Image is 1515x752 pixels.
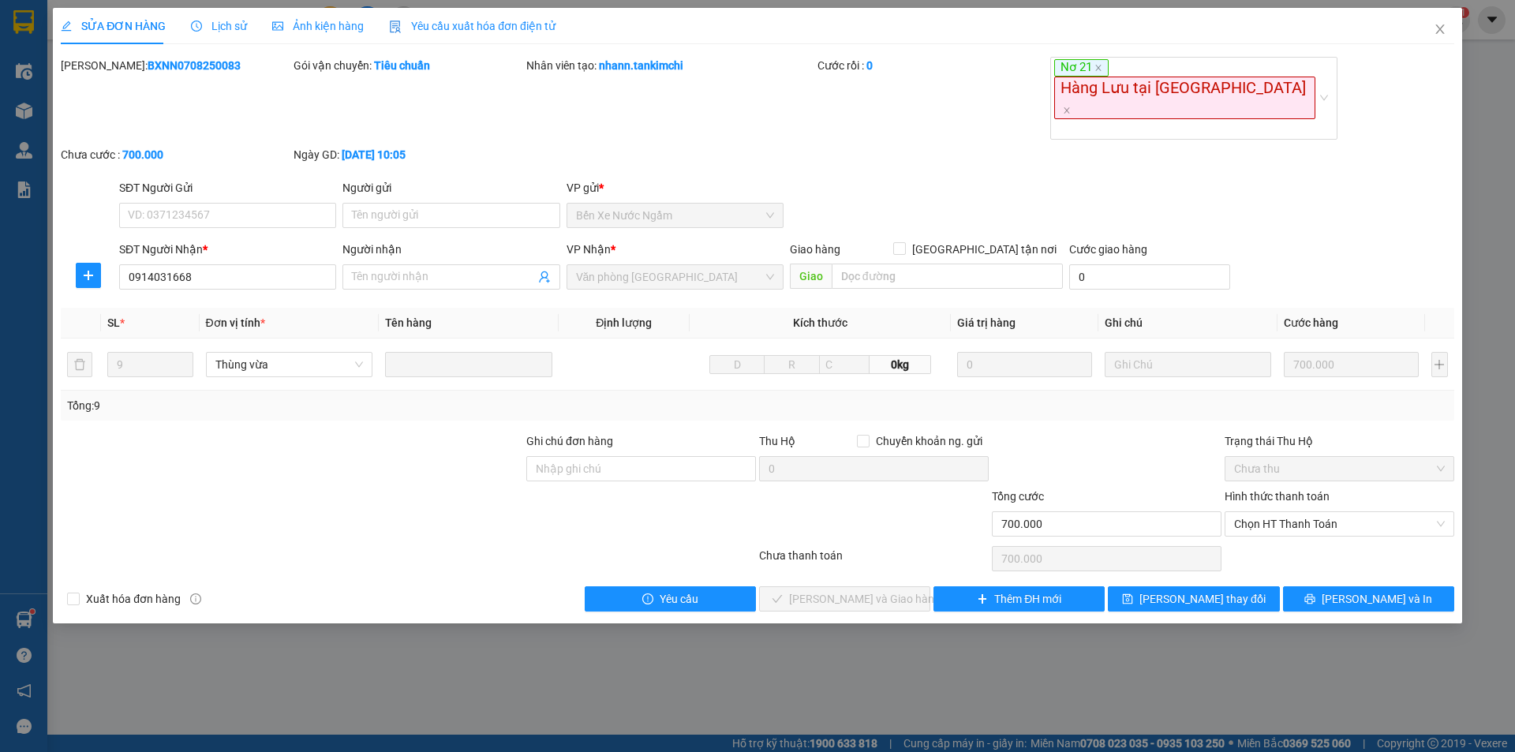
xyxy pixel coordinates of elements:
input: R [764,355,820,374]
button: plus [76,263,101,288]
b: BXNN0708250083 [148,59,241,72]
span: Nơ 21 [1054,59,1109,77]
span: SL [107,316,120,329]
span: user-add [538,271,551,283]
button: plus [1431,352,1448,377]
label: Ghi chú đơn hàng [526,435,613,447]
button: plusThêm ĐH mới [933,586,1105,612]
span: Chọn HT Thanh Toán [1234,512,1445,536]
input: Ghi Chú [1105,352,1272,377]
b: 700.000 [122,148,163,161]
b: [DATE] 10:05 [342,148,406,161]
b: nhann.tankimchi [599,59,683,72]
span: Định lượng [596,316,652,329]
input: D [709,355,765,374]
span: info-circle [190,593,201,604]
span: plus [77,269,100,282]
b: 0 [866,59,873,72]
input: 0 [957,352,1091,377]
span: [PERSON_NAME] và In [1322,590,1432,608]
button: delete [67,352,92,377]
div: Tổng: 9 [67,397,585,414]
span: Thùng vừa [215,353,364,376]
div: Nhân viên tạo: [526,57,814,74]
th: Ghi chú [1098,308,1278,339]
span: Kích thước [793,316,847,329]
span: Xuất hóa đơn hàng [80,590,187,608]
button: save[PERSON_NAME] thay đổi [1108,586,1279,612]
div: SĐT Người Gửi [119,179,336,196]
input: Dọc đường [832,264,1063,289]
span: Văn phòng Đà Nẵng [576,265,774,289]
span: Chuyển khoản ng. gửi [870,432,989,450]
span: Thu Hộ [759,435,795,447]
span: close [1063,107,1071,114]
span: Yêu cầu [660,590,698,608]
span: exclamation-circle [642,593,653,606]
span: edit [61,21,72,32]
div: Chưa cước : [61,146,290,163]
span: close [1094,64,1102,72]
span: Cước hàng [1284,316,1338,329]
input: Ghi chú đơn hàng [526,456,756,481]
div: Gói vận chuyển: [294,57,523,74]
span: Tổng cước [992,490,1044,503]
input: Cước giao hàng [1069,264,1230,290]
span: Thêm ĐH mới [994,590,1061,608]
span: Yêu cầu xuất hóa đơn điện tử [389,20,555,32]
span: Chưa thu [1234,457,1445,481]
div: Chưa thanh toán [757,547,990,574]
b: Tiêu chuẩn [374,59,430,72]
div: Ngày GD: [294,146,523,163]
div: Trạng thái Thu Hộ [1225,432,1454,450]
span: close [1434,23,1446,36]
img: icon [389,21,402,33]
label: Hình thức thanh toán [1225,490,1330,503]
span: [PERSON_NAME] thay đổi [1139,590,1266,608]
span: save [1122,593,1133,606]
span: plus [977,593,988,606]
span: Bến Xe Nước Ngầm [576,204,774,227]
button: Close [1418,8,1462,52]
span: Giao hàng [790,243,840,256]
span: [GEOGRAPHIC_DATA] tận nơi [906,241,1063,258]
span: VP Nhận [567,243,611,256]
div: Người nhận [342,241,559,258]
span: printer [1304,593,1315,606]
span: Ảnh kiện hàng [272,20,364,32]
span: clock-circle [191,21,202,32]
button: printer[PERSON_NAME] và In [1283,586,1454,612]
span: Đơn vị tính [206,316,265,329]
label: Cước giao hàng [1069,243,1147,256]
span: Giá trị hàng [957,316,1016,329]
div: [PERSON_NAME]: [61,57,290,74]
input: C [819,355,870,374]
span: 0kg [870,355,931,374]
span: Tên hàng [385,316,432,329]
span: Hàng Lưu tại [GEOGRAPHIC_DATA] [1054,77,1316,119]
div: Cước rồi : [817,57,1047,74]
input: 0 [1284,352,1418,377]
span: picture [272,21,283,32]
span: Lịch sử [191,20,247,32]
button: check[PERSON_NAME] và Giao hàng [759,586,930,612]
span: SỬA ĐƠN HÀNG [61,20,166,32]
div: Người gửi [342,179,559,196]
input: VD: Bàn, Ghế [385,352,552,377]
div: VP gửi [567,179,784,196]
span: Giao [790,264,832,289]
div: SĐT Người Nhận [119,241,336,258]
button: exclamation-circleYêu cầu [585,586,756,612]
